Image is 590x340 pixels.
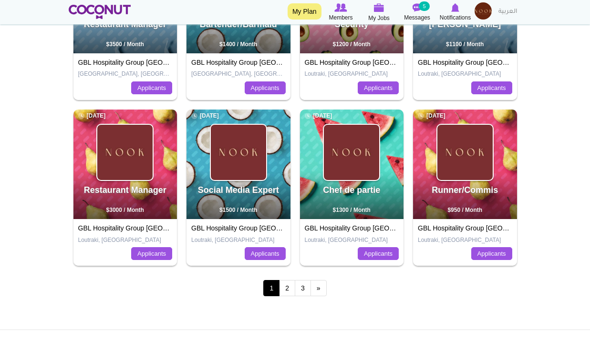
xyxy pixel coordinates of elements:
a: 2 [279,280,295,296]
a: GBL Hospitality Group [GEOGRAPHIC_DATA] [191,224,329,232]
a: Applicants [245,81,286,95]
a: Messages Messages 5 [398,2,436,22]
span: $3000 / Month [106,207,144,213]
a: Applicants [131,247,172,260]
a: Security [335,20,369,29]
a: GBL Hospitality Group [GEOGRAPHIC_DATA] [418,59,555,66]
span: Notifications [440,13,471,22]
span: $1100 / Month [446,41,484,48]
a: Applicants [245,247,286,260]
span: [DATE] [305,112,332,120]
p: Loutraki, [GEOGRAPHIC_DATA] [305,70,399,78]
span: [DATE] [418,112,445,120]
p: Loutraki, [GEOGRAPHIC_DATA] [191,236,286,244]
a: Applicants [358,247,399,260]
p: Loutraki, [GEOGRAPHIC_DATA] [418,70,512,78]
img: My Jobs [374,3,384,12]
p: Loutraki, [GEOGRAPHIC_DATA] [305,236,399,244]
span: [DATE] [78,112,106,120]
a: GBL Hospitality Group [GEOGRAPHIC_DATA] [78,59,216,66]
a: My Plan [288,3,321,20]
span: $1200 / Month [333,41,371,48]
a: GBL Hospitality Group [GEOGRAPHIC_DATA] [191,59,329,66]
a: GBL Hospitality Group [GEOGRAPHIC_DATA] [418,224,555,232]
a: Chef de partie [323,185,380,195]
p: [GEOGRAPHIC_DATA], [GEOGRAPHIC_DATA] [78,70,173,78]
span: $3500 / Month [106,41,144,48]
a: Notifications Notifications [436,2,475,22]
span: Members [329,13,352,22]
a: GBL Hospitality Group [GEOGRAPHIC_DATA] [78,224,216,232]
a: GBL Hospitality Group [GEOGRAPHIC_DATA] [305,224,442,232]
p: Loutraki, [GEOGRAPHIC_DATA] [418,236,512,244]
a: My Jobs My Jobs [360,2,398,23]
span: $1500 / Month [219,207,257,213]
span: $1300 / Month [333,207,371,213]
img: Browse Members [334,3,347,12]
img: Home [69,5,131,19]
a: Applicants [131,81,172,95]
a: Restaurant Manager [84,185,166,195]
p: [GEOGRAPHIC_DATA], [GEOGRAPHIC_DATA] [191,70,286,78]
a: العربية [494,2,522,21]
a: GBL Hospitality Group [GEOGRAPHIC_DATA] [305,59,442,66]
a: Restaurant Manager [84,20,166,29]
a: Applicants [471,247,512,260]
a: Applicants [358,81,399,95]
a: Runner/Commis [432,185,498,195]
a: Social Media Expert [198,185,279,195]
span: My Jobs [368,13,390,23]
span: $950 / Month [447,207,482,213]
a: 3 [295,280,311,296]
a: Applicants [471,81,512,95]
span: Messages [404,13,430,22]
small: 5 [419,1,429,11]
a: Browse Members Members [322,2,360,22]
img: Messages [413,3,422,12]
a: next › [311,280,327,296]
span: $1400 / Month [219,41,257,48]
a: Bartender/Barmaid [200,20,277,29]
span: [DATE] [191,112,219,120]
img: Notifications [451,3,459,12]
a: [PERSON_NAME] [429,20,501,29]
p: Loutraki, [GEOGRAPHIC_DATA] [78,236,173,244]
span: 1 [263,280,279,296]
